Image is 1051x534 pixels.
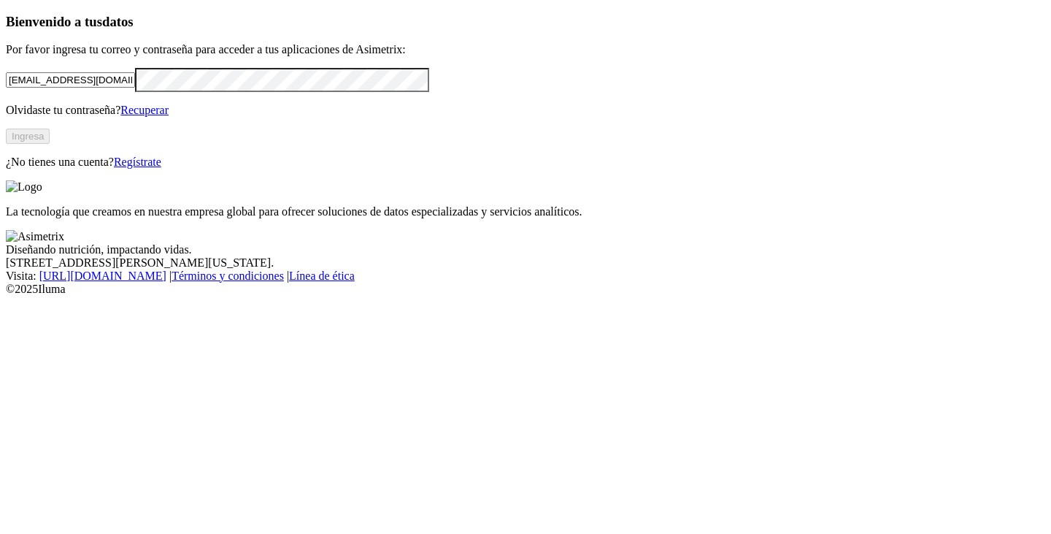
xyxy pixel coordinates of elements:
[172,270,284,282] a: Términos y condiciones
[289,270,355,282] a: Línea de ética
[120,104,169,116] a: Recuperar
[6,270,1045,283] div: Visita : | |
[6,14,1045,30] h3: Bienvenido a tus
[6,230,64,243] img: Asimetrix
[6,180,42,194] img: Logo
[6,156,1045,169] p: ¿No tienes una cuenta?
[6,243,1045,256] div: Diseñando nutrición, impactando vidas.
[6,129,50,144] button: Ingresa
[114,156,161,168] a: Regístrate
[39,270,166,282] a: [URL][DOMAIN_NAME]
[6,43,1045,56] p: Por favor ingresa tu correo y contraseña para acceder a tus aplicaciones de Asimetrix:
[6,283,1045,296] div: © 2025 Iluma
[6,104,1045,117] p: Olvidaste tu contraseña?
[6,256,1045,270] div: [STREET_ADDRESS][PERSON_NAME][US_STATE].
[6,205,1045,218] p: La tecnología que creamos en nuestra empresa global para ofrecer soluciones de datos especializad...
[6,72,135,88] input: Tu correo
[102,14,134,29] span: datos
